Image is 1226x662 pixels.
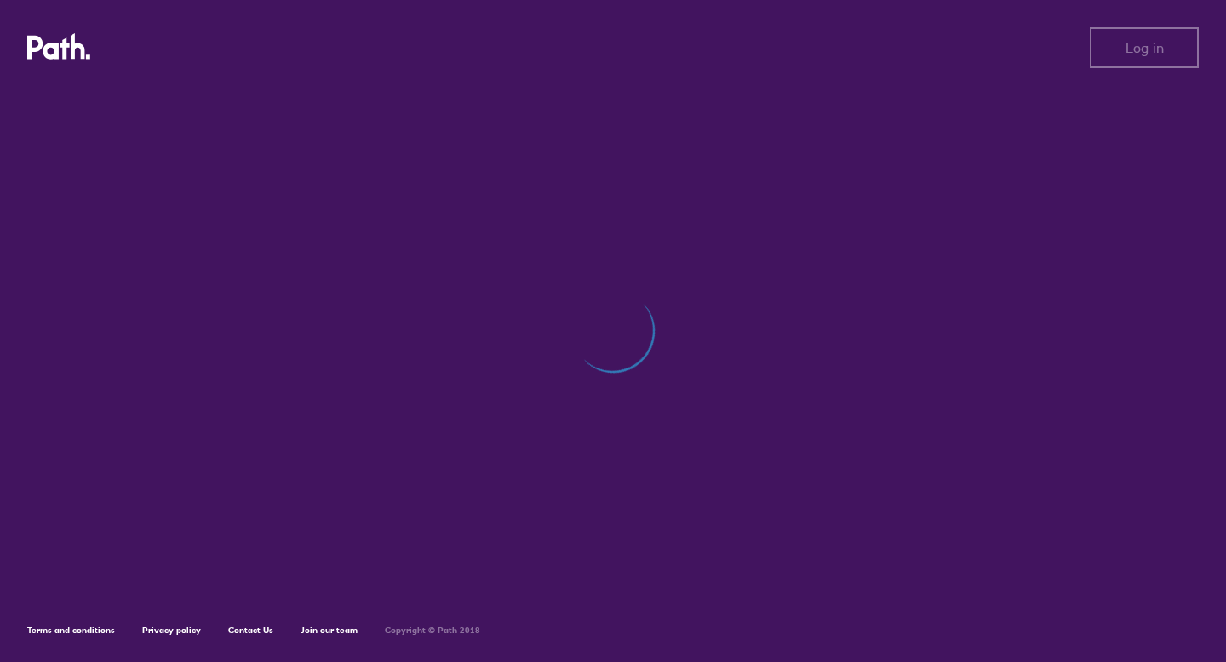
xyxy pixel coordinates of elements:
a: Contact Us [228,625,273,636]
span: Log in [1126,40,1164,55]
button: Log in [1090,27,1199,68]
a: Terms and conditions [27,625,115,636]
a: Join our team [301,625,358,636]
a: Privacy policy [142,625,201,636]
h6: Copyright © Path 2018 [385,625,480,636]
